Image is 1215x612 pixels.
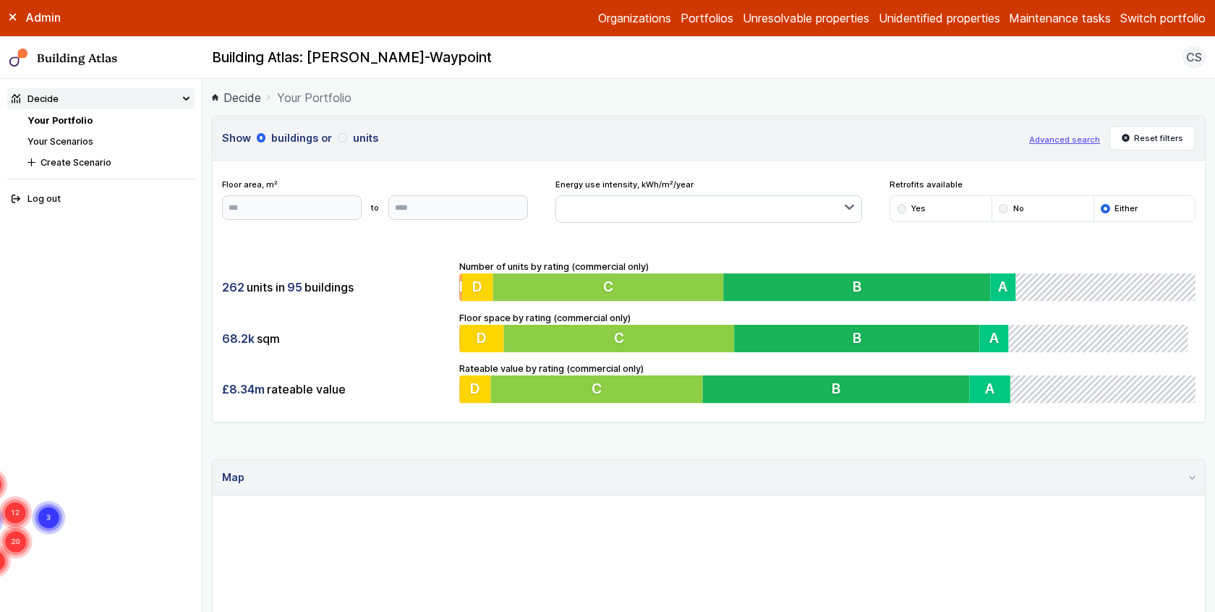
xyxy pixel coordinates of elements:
[724,273,991,301] button: B
[459,279,467,296] span: E
[1120,9,1206,27] button: Switch portfolio
[222,325,451,352] div: sqm
[222,179,528,219] div: Floor area, m²
[212,89,261,106] a: Decide
[27,115,93,126] a: Your Portfolio
[493,273,724,301] button: C
[681,9,733,27] a: Portfolios
[212,48,492,67] h2: Building Atlas: [PERSON_NAME]-Waypoint
[460,375,491,403] button: D
[459,260,1195,302] div: Number of units by rating (commercial only)
[462,273,493,301] button: D
[703,375,970,403] button: B
[879,9,1000,27] a: Unidentified properties
[743,9,869,27] a: Unresolvable properties
[9,48,28,67] img: main-0bbd2752.svg
[1186,48,1202,66] span: CS
[222,381,265,397] span: £8.34m
[592,381,602,398] span: C
[7,189,195,210] button: Log out
[986,381,995,398] span: A
[598,9,671,27] a: Organizations
[7,88,195,109] summary: Decide
[1009,9,1111,27] a: Maintenance tasks
[23,152,195,173] button: Create Scenario
[27,136,93,147] a: Your Scenarios
[213,460,1205,496] summary: Map
[853,279,861,296] span: B
[857,329,866,347] span: B
[459,362,1195,404] div: Rateable value by rating (commercial only)
[222,273,451,301] div: units in buildings
[222,375,451,403] div: rateable value
[985,325,1014,352] button: A
[12,92,59,106] div: Decide
[222,331,255,347] span: 68.2k
[999,279,1008,296] span: A
[477,329,487,347] span: D
[738,325,986,352] button: B
[222,195,528,220] form: to
[1029,134,1100,145] button: Advanced search
[222,279,244,295] span: 262
[491,375,703,403] button: C
[555,179,861,223] div: Energy use intensity, kWh/m²/year
[832,381,840,398] span: B
[1182,46,1206,69] button: CS
[473,279,483,296] span: D
[277,89,351,106] span: Your Portfolio
[995,329,1005,347] span: A
[970,375,1011,403] button: A
[890,179,1195,190] span: Retrofits available
[991,273,1016,301] button: A
[222,130,1020,146] h3: Show
[505,325,738,352] button: C
[616,329,626,347] span: C
[460,325,504,352] button: D
[287,279,302,295] span: 95
[471,381,481,398] span: D
[603,279,613,296] span: C
[1109,126,1196,150] button: Reset filters
[459,273,462,301] button: E
[459,311,1195,353] div: Floor space by rating (commercial only)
